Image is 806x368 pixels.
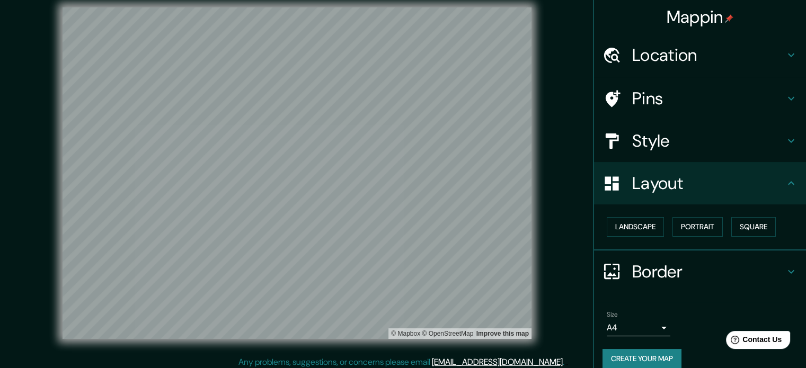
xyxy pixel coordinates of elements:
button: Portrait [672,217,723,237]
button: Square [731,217,776,237]
h4: Pins [632,88,785,109]
button: Landscape [607,217,664,237]
div: Layout [594,162,806,204]
div: Location [594,34,806,76]
a: OpenStreetMap [422,330,473,337]
iframe: Help widget launcher [712,327,794,356]
a: [EMAIL_ADDRESS][DOMAIN_NAME] [432,356,563,367]
div: A4 [607,319,670,336]
img: pin-icon.png [725,14,733,23]
h4: Style [632,130,785,151]
a: Map feedback [476,330,529,337]
h4: Layout [632,173,785,194]
h4: Location [632,44,785,66]
canvas: Map [63,7,532,339]
a: Mapbox [391,330,420,337]
div: Style [594,120,806,162]
h4: Mappin [667,6,734,28]
label: Size [607,310,618,319]
h4: Border [632,261,785,282]
div: Pins [594,77,806,120]
div: Border [594,250,806,293]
